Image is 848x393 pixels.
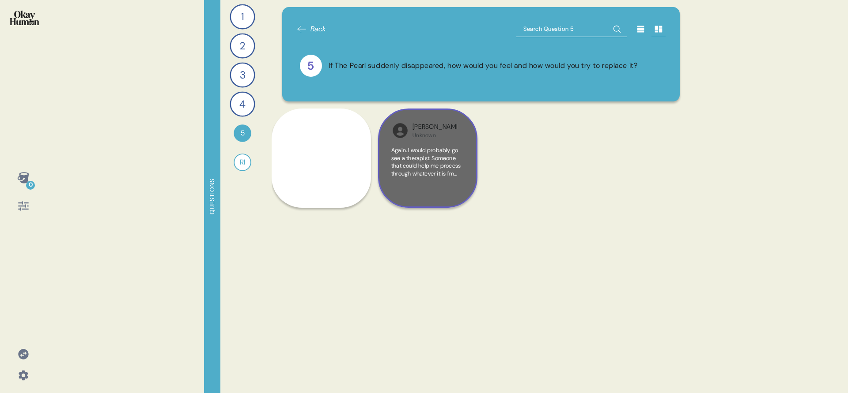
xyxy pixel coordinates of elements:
div: 2 [230,33,255,58]
div: If The Pearl suddenly disappeared, how would you feel and how would you try to replace it? [329,60,638,71]
span: Back [310,24,326,34]
img: l1ibTKarBSWXLOhlfT5LxFP+OttMJpPJZDKZTCbz9PgHEggSPYjZSwEAAAAASUVORK5CYII= [391,122,409,139]
div: [PERSON_NAME] [413,122,457,132]
div: 5 [234,124,251,142]
div: RI [234,153,251,171]
div: 0 [26,181,35,190]
div: 3 [230,62,255,87]
div: 4 [230,91,255,116]
div: 1 [230,4,255,29]
div: 5 [300,55,322,77]
span: Again. I would probably go see a therapist. Someone that could help me process through whatever i... [391,146,461,224]
img: okayhuman.3b1b6348.png [10,11,39,25]
input: Search Question 5 [516,21,627,37]
div: Unknown [413,132,457,139]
